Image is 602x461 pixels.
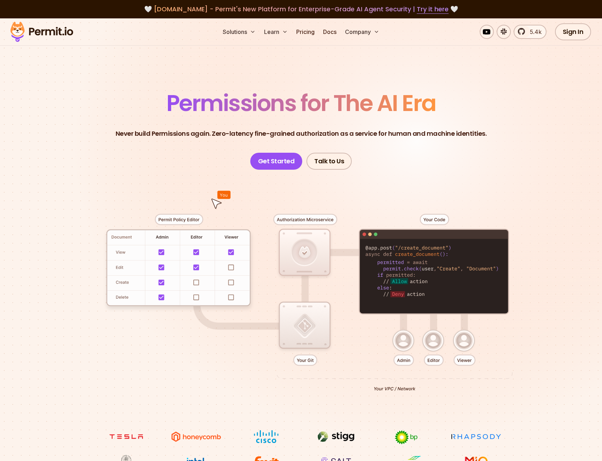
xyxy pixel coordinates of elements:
img: Cisco [240,430,293,443]
a: Talk to Us [306,153,352,170]
img: Rhapsody Health [450,430,503,443]
span: [DOMAIN_NAME] - Permit's New Platform for Enterprise-Grade AI Agent Security | [154,5,449,13]
img: tesla [100,430,153,443]
a: 5.4k [514,25,547,39]
a: Sign In [555,23,591,40]
a: Docs [320,25,339,39]
p: Never build Permissions again. Zero-latency fine-grained authorization as a service for human and... [116,129,487,139]
img: bp [380,430,433,445]
img: Stigg [310,430,363,443]
img: Permit logo [7,20,76,44]
div: 🤍 🤍 [17,4,585,14]
img: Honeycomb [170,430,223,443]
a: Try it here [417,5,449,14]
button: Learn [261,25,291,39]
span: Permissions for The AI Era [166,87,436,119]
a: Pricing [293,25,317,39]
button: Solutions [220,25,258,39]
button: Company [342,25,382,39]
a: Get Started [250,153,303,170]
span: 5.4k [526,28,542,36]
